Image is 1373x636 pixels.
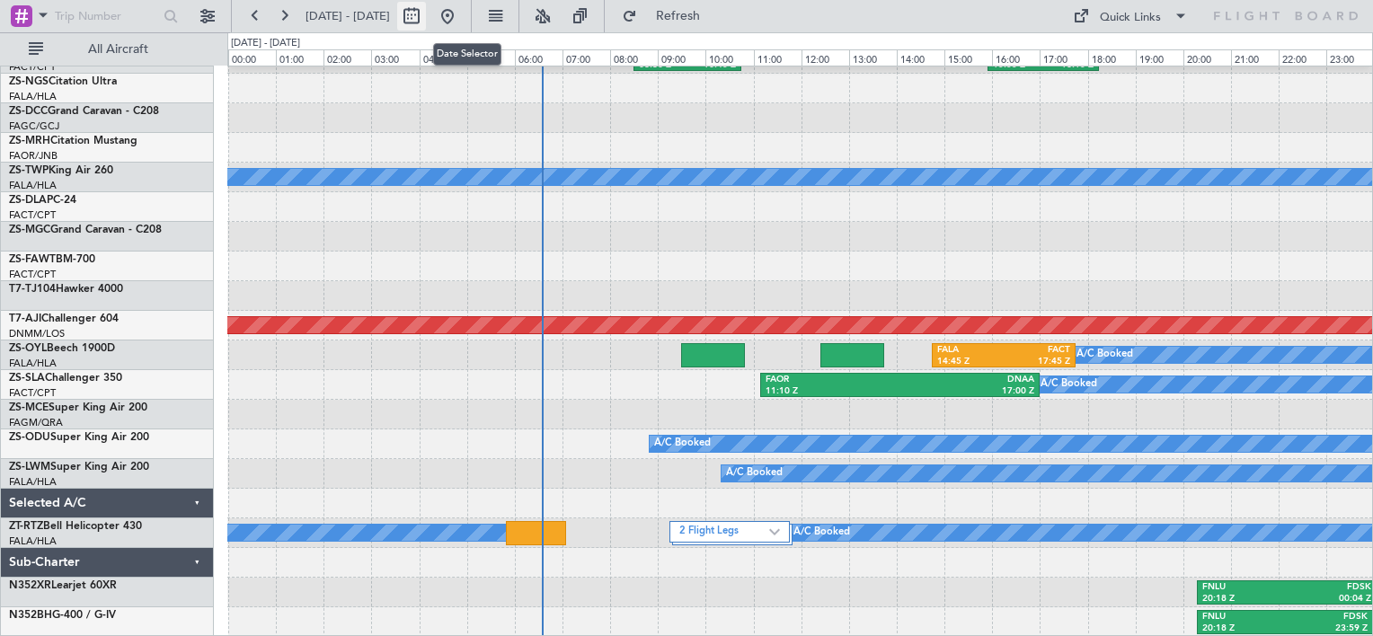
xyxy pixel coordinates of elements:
span: ZS-ODU [9,432,50,443]
div: FDSK [1285,611,1368,623]
a: FACT/CPT [9,268,56,281]
a: ZS-DLAPC-24 [9,195,76,206]
div: 00:00 [228,49,276,66]
a: ZS-OYLBeech 1900D [9,343,115,354]
a: FAGM/QRA [9,416,63,429]
span: ZS-OYL [9,343,47,354]
a: ZS-MGCGrand Caravan - C208 [9,225,162,235]
div: 20:18 Z [1202,593,1287,605]
a: FAGC/GCJ [9,119,59,133]
div: 13:00 [849,49,897,66]
div: FNLU [1202,611,1285,623]
div: FNLU [1202,581,1287,594]
div: 02:00 [323,49,371,66]
div: 14:45 Z [937,356,1004,368]
div: FAOR [766,374,899,386]
div: 07:00 [562,49,610,66]
div: A/C Booked [1041,371,1097,398]
div: 01:00 [276,49,323,66]
a: ZS-FAWTBM-700 [9,254,95,265]
div: DNAA [900,374,1034,386]
span: ZS-DCC [9,106,48,117]
button: All Aircraft [20,35,195,64]
span: All Aircraft [47,43,190,56]
div: 21:00 [1231,49,1279,66]
button: Quick Links [1064,2,1197,31]
span: ZS-SLA [9,373,45,384]
div: 10:00 [705,49,753,66]
div: 11:10 Z [766,385,899,398]
a: ZS-NGSCitation Ultra [9,76,117,87]
div: 15:00 [944,49,992,66]
div: 20:00 [1183,49,1231,66]
div: FALA [937,344,1004,357]
input: Trip Number [55,3,158,30]
span: N352BH [9,610,52,621]
span: ZS-FAW [9,254,49,265]
div: 16:00 [992,49,1040,66]
div: 23:59 Z [1285,623,1368,635]
a: FAOR/JNB [9,149,58,163]
button: Refresh [614,2,722,31]
div: 18:00 [1088,49,1136,66]
label: 2 Flight Legs [679,525,770,540]
div: 17:00 Z [900,385,1034,398]
span: ZS-LWM [9,462,50,473]
div: 04:00 [420,49,467,66]
div: FDSK [1287,581,1371,594]
a: ZT-RTZBell Helicopter 430 [9,521,142,532]
div: Date Selector [433,43,501,66]
span: ZS-TWP [9,165,49,176]
a: ZS-ODUSuper King Air 200 [9,432,149,443]
a: N352BHG-400 / G-IV [9,610,116,621]
a: ZS-MCESuper King Air 200 [9,402,147,413]
a: FALA/HLA [9,475,57,489]
a: ZS-SLAChallenger 350 [9,373,122,384]
a: ZS-TWPKing Air 260 [9,165,113,176]
span: ZT-RTZ [9,521,43,532]
span: [DATE] - [DATE] [306,8,390,24]
div: 12:00 [802,49,849,66]
span: ZS-NGS [9,76,49,87]
a: ZS-DCCGrand Caravan - C208 [9,106,159,117]
div: 19:00 [1136,49,1183,66]
div: FACT [1004,344,1070,357]
div: 20:18 Z [1202,623,1285,635]
a: ZS-MRHCitation Mustang [9,136,137,146]
a: FALA/HLA [9,179,57,192]
div: [DATE] - [DATE] [231,36,300,51]
span: ZS-MGC [9,225,50,235]
div: 14:00 [897,49,944,66]
div: 03:00 [371,49,419,66]
a: FALA/HLA [9,90,57,103]
div: 00:04 Z [1287,593,1371,605]
span: N352XR [9,580,51,591]
span: Refresh [641,10,716,22]
div: 22:00 [1279,49,1326,66]
a: N352XRLearjet 60XR [9,580,117,591]
div: 17:45 Z [1004,356,1070,368]
span: T7-AJI [9,314,41,324]
div: A/C Booked [726,460,783,487]
div: Quick Links [1100,9,1161,27]
a: FACT/CPT [9,60,56,74]
a: FALA/HLA [9,357,57,370]
div: 17:00 [1040,49,1087,66]
a: FALA/HLA [9,534,57,548]
span: ZS-MCE [9,402,49,413]
a: FACT/CPT [9,386,56,400]
a: T7-AJIChallenger 604 [9,314,119,324]
div: A/C Booked [1076,341,1133,368]
span: T7-TJ104 [9,284,56,295]
a: DNMM/LOS [9,327,65,340]
div: 08:00 [610,49,658,66]
div: 09:00 [658,49,705,66]
span: ZS-DLA [9,195,47,206]
div: A/C Booked [654,430,711,457]
a: FACT/CPT [9,208,56,222]
a: ZS-LWMSuper King Air 200 [9,462,149,473]
a: T7-TJ104Hawker 4000 [9,284,123,295]
div: 11:00 [754,49,802,66]
div: A/C Booked [793,519,850,546]
span: ZS-MRH [9,136,50,146]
